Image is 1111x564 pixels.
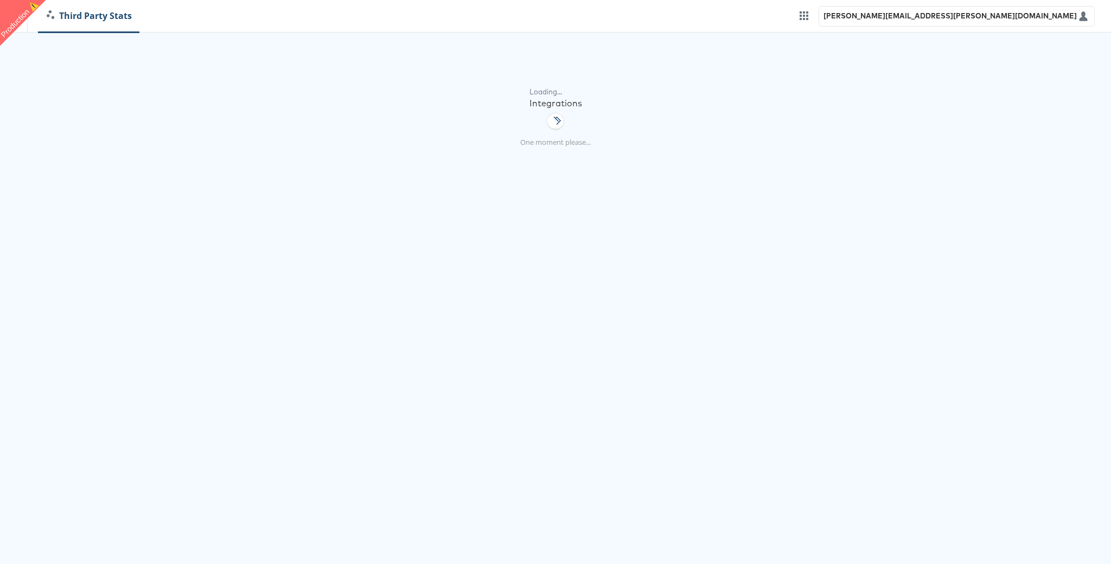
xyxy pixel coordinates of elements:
p: One moment please... [520,137,591,148]
div: [PERSON_NAME][EMAIL_ADDRESS][PERSON_NAME][DOMAIN_NAME] [823,11,1077,21]
div: Integrations [529,97,582,110]
a: Third Party Stats [39,10,140,22]
div: Loading... [529,87,582,97]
